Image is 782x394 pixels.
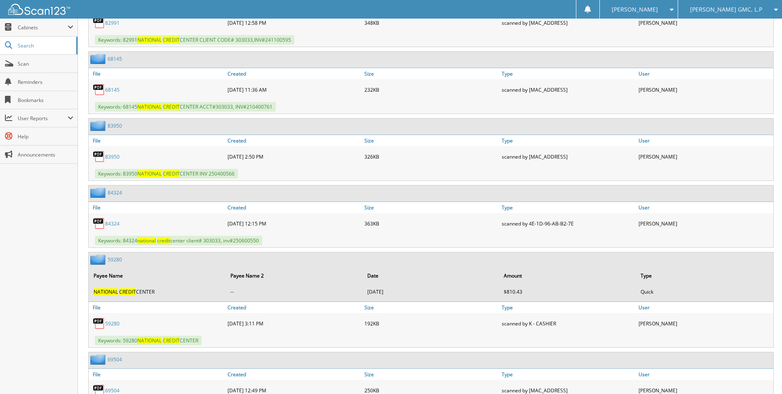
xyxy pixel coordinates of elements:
[105,220,120,227] a: 84324
[612,7,658,12] span: [PERSON_NAME]
[90,188,108,198] img: folder2.png
[90,121,108,131] img: folder2.png
[636,148,773,165] div: [PERSON_NAME]
[18,97,73,104] span: Bookmarks
[500,135,636,146] a: Type
[137,237,156,244] span: national
[362,14,499,31] div: 348KB
[500,68,636,79] a: Type
[137,170,162,177] span: NATIONAL
[362,202,499,213] a: Size
[93,150,105,163] img: PDF.png
[500,315,636,332] div: scanned by K - CASHIER
[636,202,773,213] a: User
[93,17,105,29] img: PDF.png
[8,4,70,15] img: scan123-logo-white.svg
[90,354,108,365] img: folder2.png
[89,267,225,284] th: Payee Name
[362,302,499,313] a: Size
[108,122,122,129] a: 83950
[93,83,105,96] img: PDF.png
[95,169,238,178] span: Keywords: 83950 CENTER INV 250400566
[500,14,636,31] div: scanned by [MAC_ADDRESS]
[137,36,162,43] span: NATIONAL
[137,337,162,344] span: NATIONAL
[18,60,73,67] span: Scan
[363,267,499,284] th: Date
[89,285,225,299] td: CENTER
[636,81,773,98] div: [PERSON_NAME]
[157,237,170,244] span: credit
[225,68,362,79] a: Created
[18,78,73,85] span: Reminders
[500,285,636,299] td: $810.43
[119,288,136,295] span: CREDIT
[105,19,120,26] a: 82991
[636,315,773,332] div: [PERSON_NAME]
[93,317,105,330] img: PDF.png
[225,215,362,232] div: [DATE] 12:15 PM
[636,14,773,31] div: [PERSON_NAME]
[225,148,362,165] div: [DATE] 2:50 PM
[636,369,773,380] a: User
[163,36,180,43] span: CREDIT
[18,24,68,31] span: Cabinets
[636,68,773,79] a: User
[362,81,499,98] div: 232KB
[636,302,773,313] a: User
[362,215,499,232] div: 363KB
[95,236,262,245] span: Keywords: 84324 center client# 303033, inv#250600550
[18,115,68,122] span: User Reports
[108,356,122,363] a: 69504
[362,315,499,332] div: 192KB
[18,133,73,140] span: Help
[137,103,162,110] span: NATIONAL
[362,369,499,380] a: Size
[163,103,180,110] span: CREDIT
[18,151,73,158] span: Announcements
[90,54,108,64] img: folder2.png
[95,102,276,112] span: Keywords: 68145 CENTER ACCT#303033, INV#210400761
[89,369,225,380] a: File
[95,35,294,45] span: Keywords: 82991 CENTER CLIENT CODE# 303033,INV#241100595
[636,285,773,299] td: Quick
[226,285,362,299] td: --
[163,337,180,344] span: CREDIT
[225,81,362,98] div: [DATE] 11:36 AM
[636,267,773,284] th: Type
[636,215,773,232] div: [PERSON_NAME]
[363,285,499,299] td: [DATE]
[362,68,499,79] a: Size
[500,302,636,313] a: Type
[105,387,120,394] a: 69504
[500,267,636,284] th: Amount
[94,288,118,295] span: NATIONAL
[90,254,108,265] img: folder2.png
[18,42,72,49] span: Search
[225,14,362,31] div: [DATE] 12:58 PM
[89,202,225,213] a: File
[500,81,636,98] div: scanned by [MAC_ADDRESS]
[500,369,636,380] a: Type
[362,135,499,146] a: Size
[225,135,362,146] a: Created
[89,302,225,313] a: File
[690,7,762,12] span: [PERSON_NAME] GMC, L.P
[225,202,362,213] a: Created
[500,202,636,213] a: Type
[500,215,636,232] div: scanned by 4E-1D-96-AB-B2-7E
[500,148,636,165] div: scanned by [MAC_ADDRESS]
[225,315,362,332] div: [DATE] 3:11 PM
[362,148,499,165] div: 326KB
[741,354,782,394] iframe: Chat Widget
[225,302,362,313] a: Created
[108,189,122,196] a: 84324
[89,135,225,146] a: File
[636,135,773,146] a: User
[105,153,120,160] a: 83950
[89,68,225,79] a: File
[108,256,122,263] a: 59280
[93,217,105,230] img: PDF.png
[226,267,362,284] th: Payee Name 2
